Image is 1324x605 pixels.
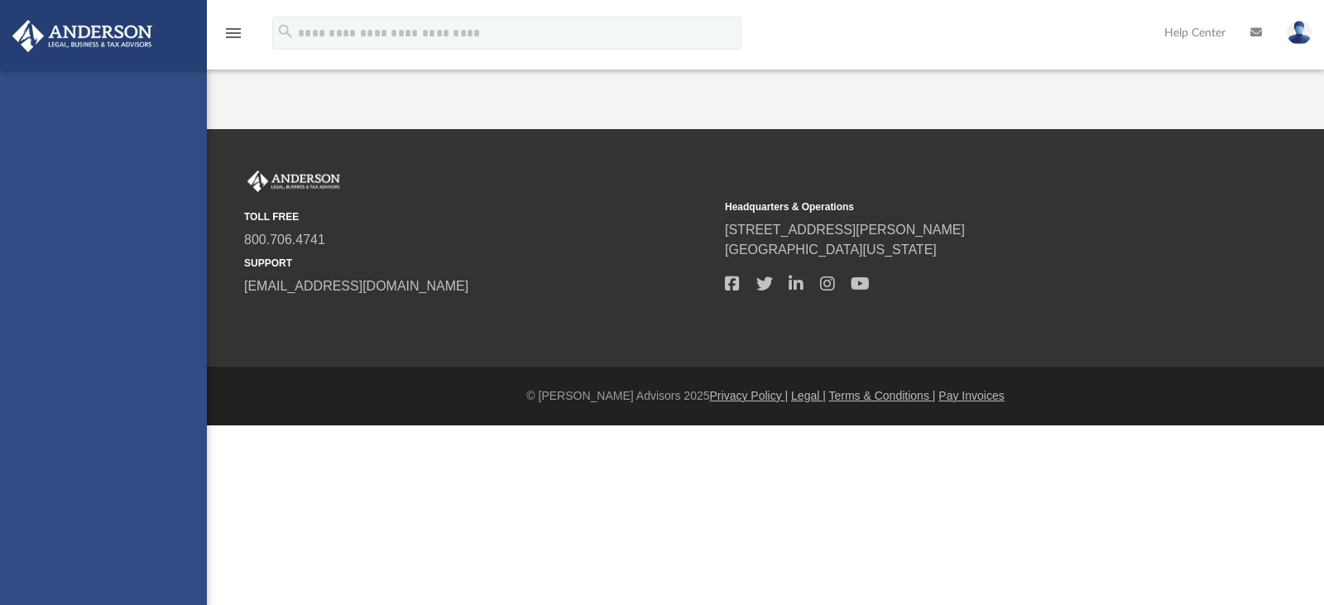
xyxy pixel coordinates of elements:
small: Headquarters & Operations [725,199,1194,214]
img: Anderson Advisors Platinum Portal [244,170,343,192]
a: 800.706.4741 [244,233,325,247]
small: TOLL FREE [244,209,713,224]
a: Pay Invoices [938,389,1004,402]
a: menu [223,31,243,43]
a: [STREET_ADDRESS][PERSON_NAME] [725,223,965,237]
a: Terms & Conditions | [829,389,936,402]
small: SUPPORT [244,256,713,271]
a: [GEOGRAPHIC_DATA][US_STATE] [725,242,937,257]
a: Privacy Policy | [710,389,789,402]
img: User Pic [1287,21,1312,45]
a: Legal | [791,389,826,402]
div: © [PERSON_NAME] Advisors 2025 [207,387,1324,405]
i: menu [223,23,243,43]
a: [EMAIL_ADDRESS][DOMAIN_NAME] [244,279,468,293]
img: Anderson Advisors Platinum Portal [7,20,157,52]
i: search [276,22,295,41]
